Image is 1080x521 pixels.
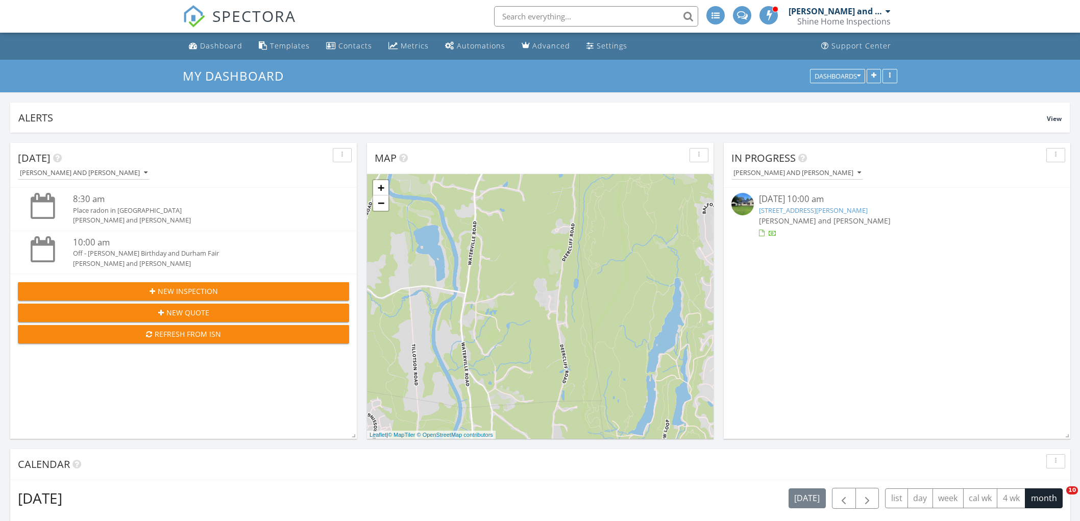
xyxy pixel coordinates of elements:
[797,16,891,27] div: Shine Home Inspections
[375,151,397,165] span: Map
[200,41,242,51] div: Dashboard
[731,193,1063,238] a: [DATE] 10:00 am [STREET_ADDRESS][PERSON_NAME] [PERSON_NAME] and [PERSON_NAME]
[18,325,349,343] button: Refresh from ISN
[183,67,292,84] a: My Dashboard
[166,307,209,318] span: New Quote
[73,249,322,258] div: Off - [PERSON_NAME] Birthday and Durham Fair
[401,41,429,51] div: Metrics
[1066,486,1078,494] span: 10
[18,151,51,165] span: [DATE]
[270,41,310,51] div: Templates
[759,193,1035,206] div: [DATE] 10:00 am
[212,5,296,27] span: SPECTORA
[731,166,863,180] button: [PERSON_NAME] and [PERSON_NAME]
[185,37,247,56] a: Dashboard
[373,180,388,195] a: Zoom in
[373,195,388,211] a: Zoom out
[18,111,1047,125] div: Alerts
[855,488,879,509] button: Next month
[417,432,493,438] a: © OpenStreetMap contributors
[759,206,868,215] a: [STREET_ADDRESS][PERSON_NAME]
[759,216,891,226] span: [PERSON_NAME] and [PERSON_NAME]
[183,5,205,28] img: The Best Home Inspection Software - Spectora
[73,259,322,268] div: [PERSON_NAME] and [PERSON_NAME]
[183,14,296,35] a: SPECTORA
[441,37,509,56] a: Automations (Advanced)
[1045,486,1070,511] iframe: Intercom live chat
[789,6,883,16] div: [PERSON_NAME] and [PERSON_NAME]
[457,41,505,51] div: Automations
[817,37,895,56] a: Support Center
[338,41,372,51] div: Contacts
[370,432,386,438] a: Leaflet
[532,41,570,51] div: Advanced
[731,193,754,215] img: image_processing2025092794syq2ln.jpeg
[1047,114,1062,123] span: View
[73,193,322,206] div: 8:30 am
[18,282,349,301] button: New Inspection
[815,72,861,80] div: Dashboards
[73,236,322,249] div: 10:00 am
[597,41,627,51] div: Settings
[322,37,376,56] a: Contacts
[731,151,796,165] span: In Progress
[158,286,218,296] span: New Inspection
[907,488,933,508] button: day
[20,169,148,177] div: [PERSON_NAME] and [PERSON_NAME]
[582,37,631,56] a: Settings
[18,304,349,322] button: New Quote
[789,488,826,508] button: [DATE]
[26,329,341,339] div: Refresh from ISN
[1025,488,1063,508] button: month
[831,41,891,51] div: Support Center
[18,166,150,180] button: [PERSON_NAME] and [PERSON_NAME]
[733,169,861,177] div: [PERSON_NAME] and [PERSON_NAME]
[997,488,1025,508] button: 4 wk
[518,37,574,56] a: Advanced
[73,206,322,215] div: Place radon in [GEOGRAPHIC_DATA]
[963,488,998,508] button: cal wk
[18,457,70,471] span: Calendar
[18,488,62,508] h2: [DATE]
[810,69,865,83] button: Dashboards
[388,432,415,438] a: © MapTiler
[255,37,314,56] a: Templates
[494,6,698,27] input: Search everything...
[932,488,964,508] button: week
[367,431,496,439] div: |
[73,215,322,225] div: [PERSON_NAME] and [PERSON_NAME]
[885,488,908,508] button: list
[384,37,433,56] a: Metrics
[832,488,856,509] button: Previous month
